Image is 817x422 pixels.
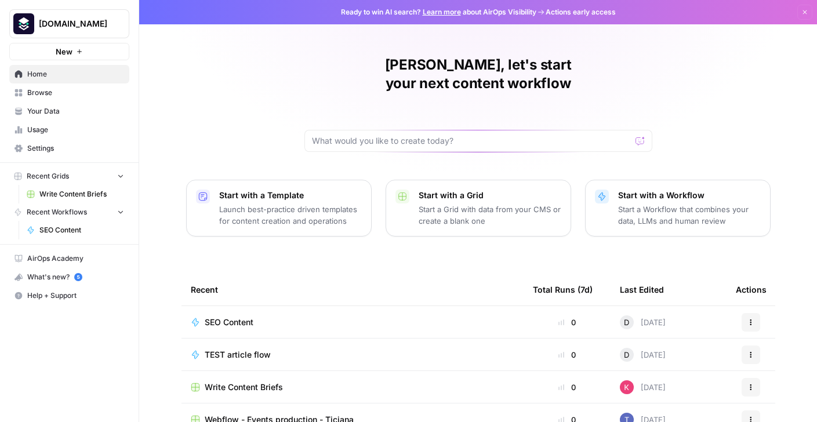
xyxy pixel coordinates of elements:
span: TEST article flow [205,349,271,361]
p: Start a Grid with data from your CMS or create a blank one [419,203,561,227]
p: Start with a Template [219,190,362,201]
span: Usage [27,125,124,135]
a: AirOps Academy [9,249,129,268]
span: Recent Grids [27,171,69,181]
a: Write Content Briefs [21,185,129,203]
input: What would you like to create today? [312,135,631,147]
a: 5 [74,273,82,281]
span: Recent Workflows [27,207,87,217]
span: Write Content Briefs [39,189,124,199]
a: Home [9,65,129,83]
a: SEO Content [21,221,129,239]
a: Settings [9,139,129,158]
div: Recent [191,274,514,305]
span: Your Data [27,106,124,117]
div: [DATE] [620,348,666,362]
span: Help + Support [27,290,124,301]
a: TEST article flow [191,349,514,361]
button: Workspace: Platformengineering.org [9,9,129,38]
div: 0 [533,349,601,361]
span: AirOps Academy [27,253,124,264]
span: New [56,46,72,57]
span: Write Content Briefs [205,381,283,393]
a: Write Content Briefs [191,381,514,393]
img: rqpiwj1mfksk1mbe3obfmi4gv91g [620,380,634,394]
span: Browse [27,88,124,98]
a: SEO Content [191,316,514,328]
button: Help + Support [9,286,129,305]
p: Start a Workflow that combines your data, LLMs and human review [618,203,761,227]
button: Start with a TemplateLaunch best-practice driven templates for content creation and operations [186,180,372,237]
button: Start with a GridStart a Grid with data from your CMS or create a blank one [386,180,571,237]
span: Ready to win AI search? about AirOps Visibility [341,7,536,17]
h1: [PERSON_NAME], let's start your next content workflow [304,56,652,93]
div: Actions [736,274,767,305]
button: Start with a WorkflowStart a Workflow that combines your data, LLMs and human review [585,180,771,237]
div: What's new? [10,268,129,286]
div: [DATE] [620,315,666,329]
span: SEO Content [205,316,253,328]
button: Recent Grids [9,168,129,185]
span: Actions early access [546,7,616,17]
a: Usage [9,121,129,139]
span: D [624,316,629,328]
div: [DATE] [620,380,666,394]
span: SEO Content [39,225,124,235]
text: 5 [77,274,79,280]
span: D [624,349,629,361]
div: Total Runs (7d) [533,274,593,305]
p: Start with a Grid [419,190,561,201]
div: 0 [533,316,601,328]
a: Learn more [423,8,461,16]
button: New [9,43,129,60]
div: Last Edited [620,274,664,305]
div: 0 [533,381,601,393]
a: Your Data [9,102,129,121]
span: Settings [27,143,124,154]
button: Recent Workflows [9,203,129,221]
img: Platformengineering.org Logo [13,13,34,34]
span: Home [27,69,124,79]
p: Start with a Workflow [618,190,761,201]
p: Launch best-practice driven templates for content creation and operations [219,203,362,227]
button: What's new? 5 [9,268,129,286]
span: [DOMAIN_NAME] [39,18,109,30]
a: Browse [9,83,129,102]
